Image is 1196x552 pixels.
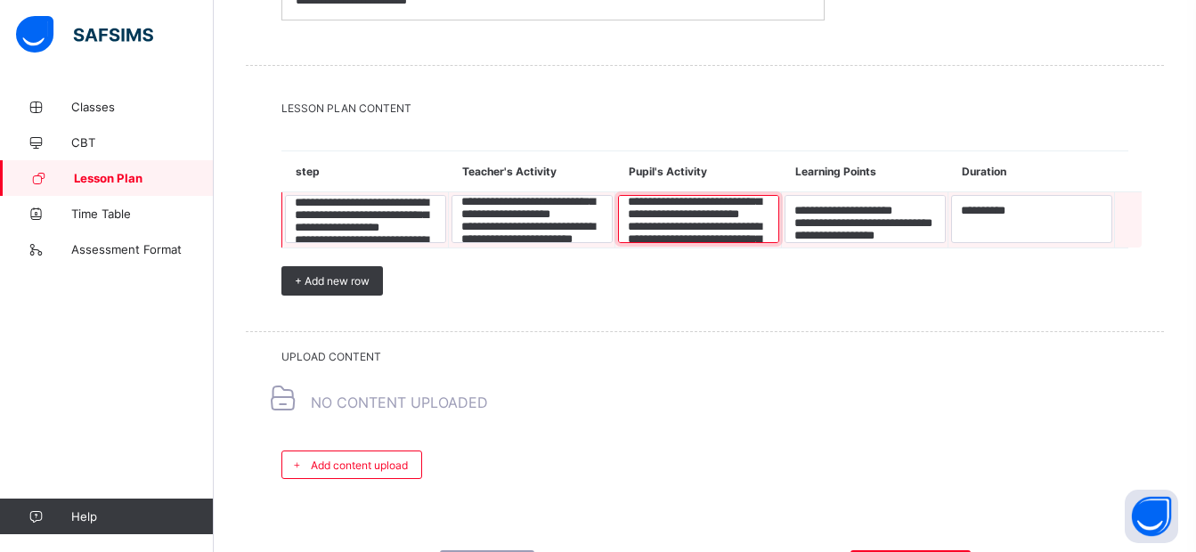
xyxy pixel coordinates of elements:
[948,151,1115,192] th: Duration
[311,459,408,472] span: Add content upload
[16,16,153,53] img: safsims
[71,100,214,114] span: Classes
[71,207,214,221] span: Time Table
[71,242,214,256] span: Assessment Format
[282,151,449,192] th: step
[449,151,615,192] th: Teacher's Activity
[281,350,1128,363] span: UPLOAD CONTENT
[71,135,214,150] span: CBT
[311,394,488,411] span: No content Uploaded
[615,151,782,192] th: Pupil's Activity
[281,101,1128,115] span: LESSON PLAN CONTENT
[71,509,213,524] span: Help
[74,171,214,185] span: Lesson Plan
[782,151,948,192] th: Learning Points
[295,274,370,288] span: + Add new row
[1125,490,1178,543] button: Open asap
